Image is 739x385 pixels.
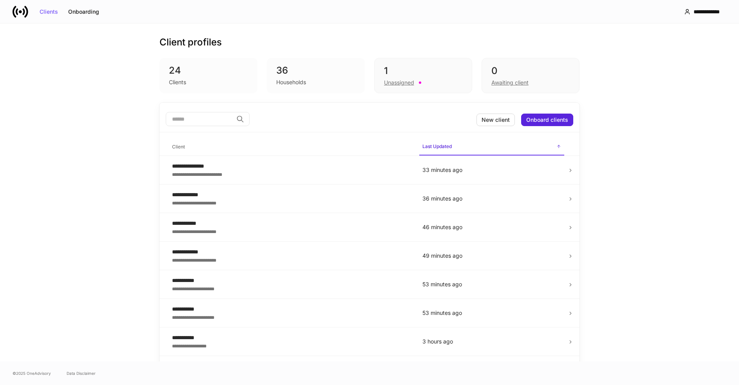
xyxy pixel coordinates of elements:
[276,78,306,86] div: Households
[422,252,561,260] p: 49 minutes ago
[384,65,462,77] div: 1
[422,280,561,288] p: 53 minutes ago
[491,65,570,77] div: 0
[68,9,99,14] div: Onboarding
[63,5,104,18] button: Onboarding
[521,114,573,126] button: Onboard clients
[169,139,413,155] span: Client
[422,143,452,150] h6: Last Updated
[276,64,355,77] div: 36
[422,166,561,174] p: 33 minutes ago
[526,117,568,123] div: Onboard clients
[422,195,561,202] p: 36 minutes ago
[13,370,51,376] span: © 2025 OneAdvisory
[419,139,564,155] span: Last Updated
[476,114,515,126] button: New client
[67,370,96,376] a: Data Disclaimer
[374,58,472,93] div: 1Unassigned
[482,58,580,93] div: 0Awaiting client
[384,79,414,87] div: Unassigned
[422,338,561,345] p: 3 hours ago
[172,143,185,150] h6: Client
[491,79,529,87] div: Awaiting client
[169,64,248,77] div: 24
[422,223,561,231] p: 46 minutes ago
[34,5,63,18] button: Clients
[159,36,222,49] h3: Client profiles
[482,117,510,123] div: New client
[169,78,186,86] div: Clients
[40,9,58,14] div: Clients
[422,309,561,317] p: 53 minutes ago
